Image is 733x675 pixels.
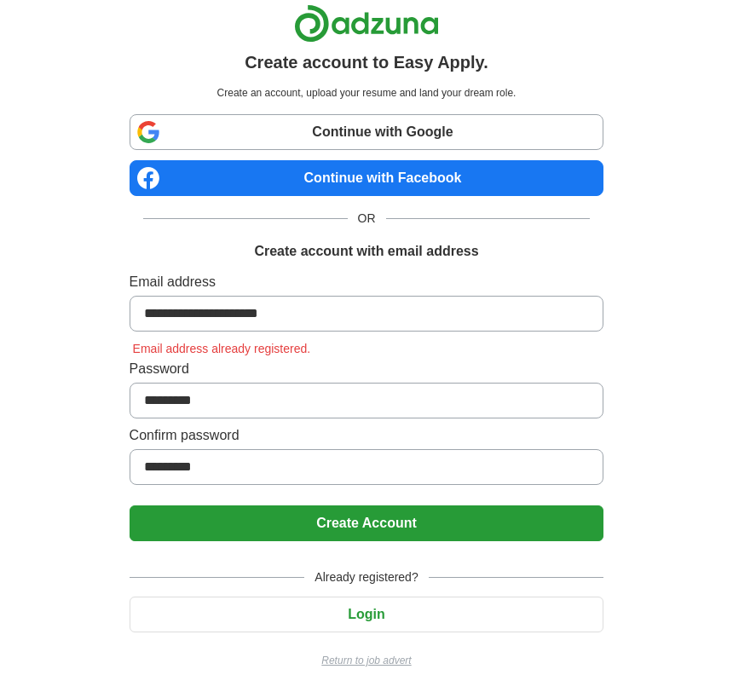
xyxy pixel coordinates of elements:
[133,85,601,101] p: Create an account, upload your resume and land your dream role.
[254,241,478,262] h1: Create account with email address
[130,607,604,621] a: Login
[348,210,386,228] span: OR
[130,359,604,379] label: Password
[130,597,604,632] button: Login
[130,653,604,668] a: Return to job advert
[130,425,604,446] label: Confirm password
[130,505,604,541] button: Create Account
[245,49,488,75] h1: Create account to Easy Apply.
[304,568,428,586] span: Already registered?
[294,4,439,43] img: Adzuna logo
[130,160,604,196] a: Continue with Facebook
[130,272,604,292] label: Email address
[130,114,604,150] a: Continue with Google
[130,342,315,355] span: Email address already registered.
